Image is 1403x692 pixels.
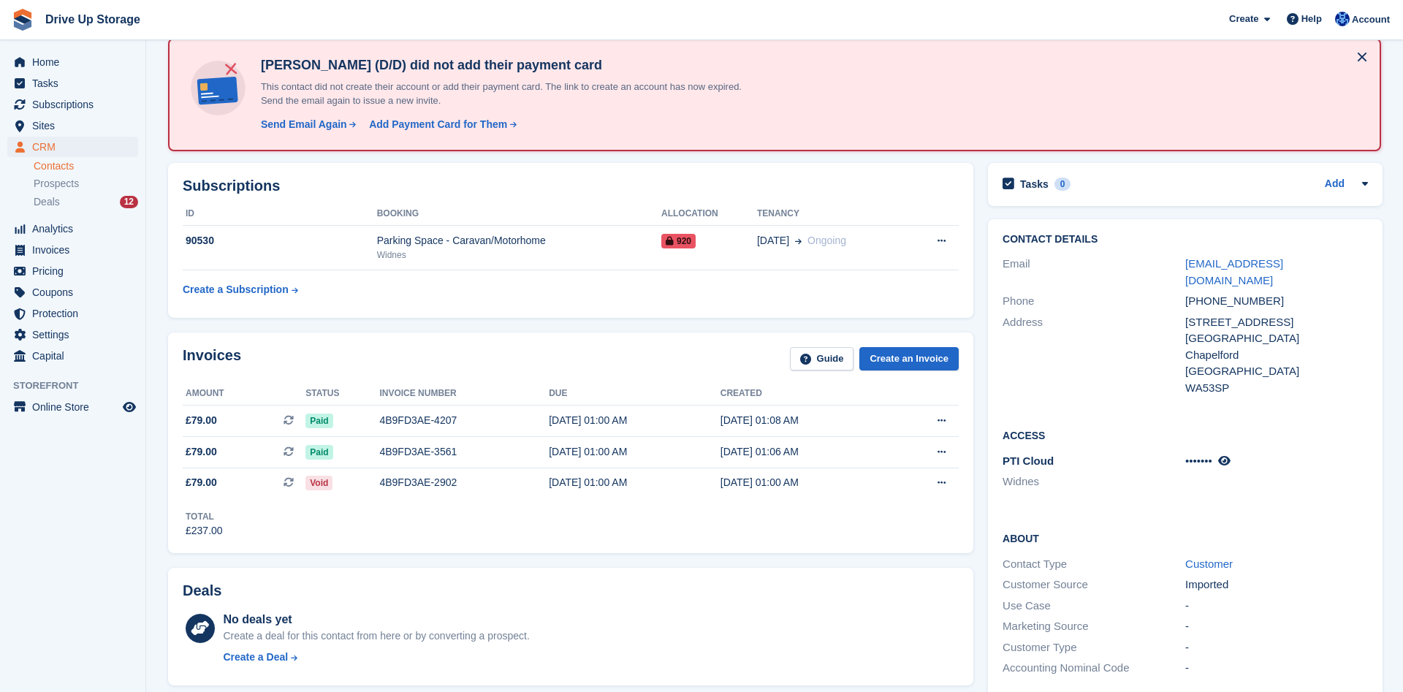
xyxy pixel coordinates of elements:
a: menu [7,324,138,345]
span: Ongoing [807,235,846,246]
h4: [PERSON_NAME] (D/D) did not add their payment card [255,57,767,74]
span: 920 [661,234,696,248]
a: Create a Deal [223,650,529,665]
span: Invoices [32,240,120,260]
th: Status [305,382,379,406]
span: Online Store [32,397,120,417]
div: Parking Space - Caravan/Motorhome [377,233,661,248]
div: 4B9FD3AE-2902 [379,475,549,490]
div: [DATE] 01:06 AM [720,444,892,460]
span: Protection [32,303,120,324]
span: Analytics [32,218,120,239]
a: menu [7,282,138,303]
a: menu [7,52,138,72]
a: menu [7,73,138,94]
img: stora-icon-8386f47178a22dfd0bd8f6a31ec36ba5ce8667c1dd55bd0f319d3a0aa187defe.svg [12,9,34,31]
div: - [1185,660,1368,677]
div: Use Case [1003,598,1185,615]
div: Accounting Nominal Code [1003,660,1185,677]
span: Paid [305,414,332,428]
div: [DATE] 01:08 AM [720,413,892,428]
span: £79.00 [186,413,217,428]
a: Add Payment Card for Them [363,117,518,132]
span: CRM [32,137,120,157]
h2: Deals [183,582,221,599]
div: [STREET_ADDRESS] [1185,314,1368,331]
a: [EMAIL_ADDRESS][DOMAIN_NAME] [1185,257,1283,286]
div: [DATE] 01:00 AM [720,475,892,490]
div: Send Email Again [261,117,347,132]
h2: Tasks [1020,178,1049,191]
span: Paid [305,445,332,460]
img: no-card-linked-e7822e413c904bf8b177c4d89f31251c4716f9871600ec3ca5bfc59e148c83f4.svg [187,57,249,119]
a: Preview store [121,398,138,416]
span: [DATE] [757,233,789,248]
div: No deals yet [223,611,529,628]
a: Create an Invoice [859,347,959,371]
a: Customer [1185,558,1233,570]
div: [GEOGRAPHIC_DATA] [1185,330,1368,347]
a: Contacts [34,159,138,173]
a: Create a Subscription [183,276,298,303]
th: Invoice number [379,382,549,406]
span: PTI Cloud [1003,455,1054,467]
th: Booking [377,202,661,226]
th: Amount [183,382,305,406]
div: [GEOGRAPHIC_DATA] [1185,363,1368,380]
th: Due [549,382,720,406]
div: Create a deal for this contact from here or by converting a prospect. [223,628,529,644]
div: [PHONE_NUMBER] [1185,293,1368,310]
div: [DATE] 01:00 AM [549,413,720,428]
div: 4B9FD3AE-3561 [379,444,549,460]
th: Created [720,382,892,406]
a: Drive Up Storage [39,7,146,31]
span: Storefront [13,379,145,393]
span: Help [1301,12,1322,26]
span: Deals [34,195,60,209]
a: Add [1325,176,1345,193]
a: menu [7,218,138,239]
a: menu [7,346,138,366]
div: [DATE] 01:00 AM [549,444,720,460]
div: Marketing Source [1003,618,1185,635]
div: Customer Type [1003,639,1185,656]
h2: Subscriptions [183,178,959,194]
span: Tasks [32,73,120,94]
span: £79.00 [186,475,217,490]
a: menu [7,240,138,260]
div: Create a Subscription [183,282,289,297]
div: 0 [1054,178,1071,191]
span: Void [305,476,332,490]
div: Address [1003,314,1185,397]
div: Total [186,510,223,523]
div: Add Payment Card for Them [369,117,507,132]
div: Widnes [377,248,661,262]
span: £79.00 [186,444,217,460]
span: Prospects [34,177,79,191]
a: Prospects [34,176,138,191]
div: Customer Source [1003,577,1185,593]
h2: Invoices [183,347,241,371]
a: menu [7,137,138,157]
span: Coupons [32,282,120,303]
a: menu [7,115,138,136]
img: Widnes Team [1335,12,1350,26]
div: Chapelford [1185,347,1368,364]
h2: Contact Details [1003,234,1368,246]
div: Create a Deal [223,650,288,665]
div: Imported [1185,577,1368,593]
div: 4B9FD3AE-4207 [379,413,549,428]
div: 90530 [183,233,377,248]
span: Settings [32,324,120,345]
h2: About [1003,531,1368,545]
a: menu [7,94,138,115]
div: Email [1003,256,1185,289]
a: Guide [790,347,854,371]
span: ••••••• [1185,455,1212,467]
th: ID [183,202,377,226]
div: 12 [120,196,138,208]
div: [DATE] 01:00 AM [549,475,720,490]
span: Pricing [32,261,120,281]
h2: Access [1003,427,1368,442]
span: Subscriptions [32,94,120,115]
